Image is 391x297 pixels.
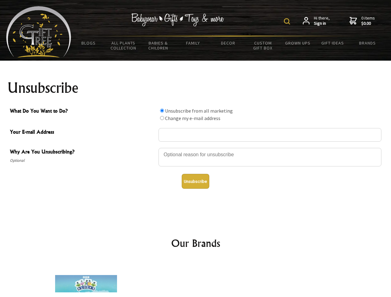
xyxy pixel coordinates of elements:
[131,13,224,26] img: Babywear - Gifts - Toys & more
[361,15,375,26] span: 0 items
[160,116,164,120] input: What Do You Want to Do?
[245,37,280,54] a: Custom Gift Box
[10,148,155,157] span: Why Are You Unsubscribing?
[159,148,381,166] textarea: Why Are You Unsubscribing?
[10,107,155,116] span: What Do You Want to Do?
[12,236,379,251] h2: Our Brands
[165,115,220,121] label: Change my e-mail address
[160,109,164,113] input: What Do You Want to Do?
[71,37,106,49] a: BLOGS
[350,15,375,26] a: 0 items$0.00
[10,157,155,164] span: Optional
[159,128,381,142] input: Your E-mail Address
[350,37,385,49] a: Brands
[7,80,384,95] h1: Unsubscribe
[361,21,375,26] strong: $0.00
[211,37,245,49] a: Decor
[182,174,209,189] button: Unsubscribe
[314,15,330,26] span: Hi there,
[303,15,330,26] a: Hi there,Sign in
[176,37,211,49] a: Family
[280,37,315,49] a: Grown Ups
[10,128,155,137] span: Your E-mail Address
[284,18,290,24] img: product search
[6,6,71,58] img: Babyware - Gifts - Toys and more...
[165,108,233,114] label: Unsubscribe from all marketing
[314,21,330,26] strong: Sign in
[106,37,141,54] a: All Plants Collection
[141,37,176,54] a: Babies & Children
[315,37,350,49] a: Gift Ideas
